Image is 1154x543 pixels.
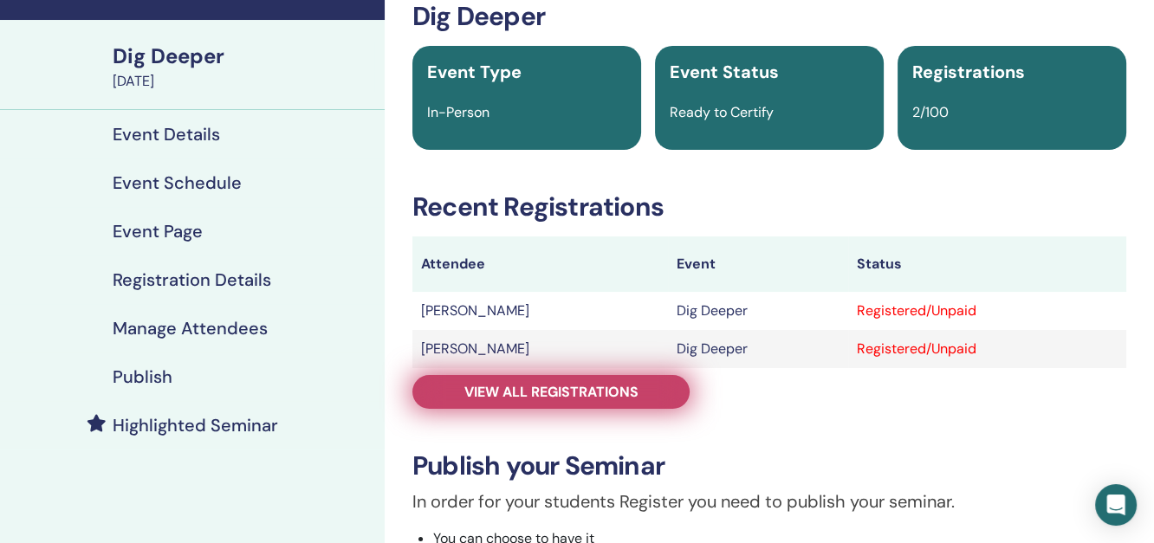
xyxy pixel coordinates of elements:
[412,236,668,292] th: Attendee
[1095,484,1137,526] div: Open Intercom Messenger
[412,450,1126,482] h3: Publish your Seminar
[113,42,374,71] div: Dig Deeper
[670,103,774,121] span: Ready to Certify
[857,339,1118,359] div: Registered/Unpaid
[113,71,374,92] div: [DATE]
[102,42,385,92] a: Dig Deeper[DATE]
[113,366,172,387] h4: Publish
[464,383,639,401] span: View all registrations
[912,103,949,121] span: 2/100
[113,221,203,242] h4: Event Page
[412,488,1126,514] p: In order for your students Register you need to publish your seminar.
[412,330,668,368] td: [PERSON_NAME]
[427,103,489,121] span: In-Person
[668,330,848,368] td: Dig Deeper
[412,191,1126,223] h3: Recent Registrations
[668,292,848,330] td: Dig Deeper
[412,1,1126,32] h3: Dig Deeper
[427,61,522,83] span: Event Type
[668,236,848,292] th: Event
[848,236,1126,292] th: Status
[113,318,268,339] h4: Manage Attendees
[670,61,779,83] span: Event Status
[857,301,1118,321] div: Registered/Unpaid
[113,172,242,193] h4: Event Schedule
[912,61,1025,83] span: Registrations
[113,124,220,145] h4: Event Details
[412,292,668,330] td: [PERSON_NAME]
[412,375,690,409] a: View all registrations
[113,415,278,436] h4: Highlighted Seminar
[113,269,271,290] h4: Registration Details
